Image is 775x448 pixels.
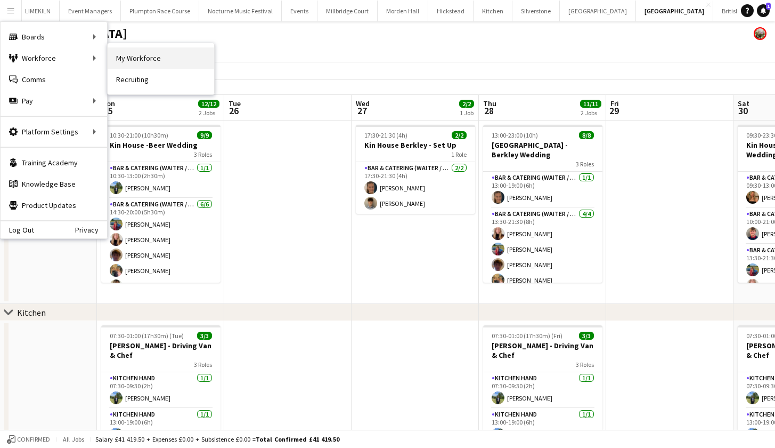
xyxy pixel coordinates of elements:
[17,307,46,318] div: Kitchen
[474,1,512,21] button: Kitchen
[512,1,560,21] button: Silverstone
[227,105,241,117] span: 26
[378,1,428,21] button: Morden Hall
[482,105,496,117] span: 28
[579,131,594,139] span: 8/8
[364,131,407,139] span: 17:30-21:30 (4h)
[1,226,34,234] a: Log Out
[61,435,86,443] span: All jobs
[483,341,602,360] h3: [PERSON_NAME] - Driving Van & Chef
[101,99,115,108] span: Mon
[428,1,474,21] button: Hickstead
[256,435,339,443] span: Total Confirmed £41 419.50
[197,332,212,340] span: 3/3
[483,172,602,208] app-card-role: Bar & Catering (Waiter / waitress)1/113:00-19:00 (6h)[PERSON_NAME]
[356,99,370,108] span: Wed
[108,69,214,90] a: Recruiting
[460,109,474,117] div: 1 Job
[354,105,370,117] span: 27
[356,162,475,214] app-card-role: Bar & Catering (Waiter / waitress)2/217:30-21:30 (4h)[PERSON_NAME][PERSON_NAME]
[579,332,594,340] span: 3/3
[452,131,467,139] span: 2/2
[101,409,221,445] app-card-role: Kitchen Hand1/113:00-19:00 (6h)[PERSON_NAME]
[580,100,601,108] span: 11/11
[1,195,107,216] a: Product Updates
[1,26,107,47] div: Boards
[317,1,378,21] button: Millbridge Court
[101,140,221,150] h3: Kin House -Beer Wedding
[121,1,199,21] button: Plumpton Race Course
[1,173,107,195] a: Knowledge Base
[356,140,475,150] h3: Kin House Berkley - Set Up
[17,1,60,21] button: LIMEKILN
[199,1,282,21] button: Nocturne Music Festival
[576,361,594,369] span: 3 Roles
[5,434,52,445] button: Confirmed
[483,208,602,291] app-card-role: Bar & Catering (Waiter / waitress)4/413:30-21:30 (8h)[PERSON_NAME][PERSON_NAME][PERSON_NAME][PERS...
[199,109,219,117] div: 2 Jobs
[108,47,214,69] a: My Workforce
[101,372,221,409] app-card-role: Kitchen Hand1/107:30-09:30 (2h)[PERSON_NAME]
[17,436,50,443] span: Confirmed
[492,332,562,340] span: 07:30-01:00 (17h30m) (Fri)
[1,69,107,90] a: Comms
[1,152,107,173] a: Training Academy
[576,160,594,168] span: 3 Roles
[483,99,496,108] span: Thu
[60,1,121,21] button: Event Managers
[451,150,467,158] span: 1 Role
[194,150,212,158] span: 3 Roles
[1,90,107,111] div: Pay
[197,131,212,139] span: 9/9
[581,109,601,117] div: 2 Jobs
[560,1,636,21] button: [GEOGRAPHIC_DATA]
[282,1,317,21] button: Events
[610,99,619,108] span: Fri
[101,341,221,360] h3: [PERSON_NAME] - Driving Van & Chef
[738,99,749,108] span: Sat
[483,125,602,283] app-job-card: 13:00-23:00 (10h)8/8[GEOGRAPHIC_DATA] - Berkley Wedding3 RolesBar & Catering (Waiter / waitress)1...
[198,100,219,108] span: 12/12
[101,125,221,283] app-job-card: 10:30-21:00 (10h30m)9/9Kin House -Beer Wedding3 RolesBar & Catering (Waiter / waitress)1/110:30-1...
[1,121,107,142] div: Platform Settings
[609,105,619,117] span: 29
[459,100,474,108] span: 2/2
[483,140,602,159] h3: [GEOGRAPHIC_DATA] - Berkley Wedding
[101,162,221,198] app-card-role: Bar & Catering (Waiter / waitress)1/110:30-13:00 (2h30m)[PERSON_NAME]
[492,131,538,139] span: 13:00-23:00 (10h)
[483,372,602,409] app-card-role: Kitchen Hand1/107:30-09:30 (2h)[PERSON_NAME]
[110,131,168,139] span: 10:30-21:00 (10h30m)
[766,3,771,10] span: 1
[757,4,770,17] a: 1
[95,435,339,443] div: Salary £41 419.50 + Expenses £0.00 + Subsistence £0.00 =
[736,105,749,117] span: 30
[75,226,107,234] a: Privacy
[483,409,602,445] app-card-role: Kitchen Hand1/113:00-19:00 (6h)[PERSON_NAME]
[356,125,475,214] app-job-card: 17:30-21:30 (4h)2/2Kin House Berkley - Set Up1 RoleBar & Catering (Waiter / waitress)2/217:30-21:...
[229,99,241,108] span: Tue
[194,361,212,369] span: 3 Roles
[754,27,766,40] app-user-avatar: Staffing Manager
[636,1,713,21] button: [GEOGRAPHIC_DATA]
[1,47,107,69] div: Workforce
[101,198,221,312] app-card-role: Bar & Catering (Waiter / waitress)6/614:30-20:00 (5h30m)[PERSON_NAME][PERSON_NAME][PERSON_NAME][P...
[110,332,184,340] span: 07:30-01:00 (17h30m) (Tue)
